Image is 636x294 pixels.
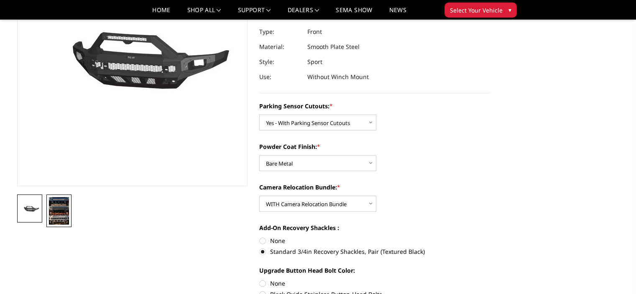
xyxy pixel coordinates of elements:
label: Add-On Recovery Shackles : [259,223,490,232]
label: Parking Sensor Cutouts: [259,102,490,110]
a: Home [152,7,170,19]
label: None [259,236,490,245]
dd: Without Winch Mount [307,69,369,84]
dt: Material: [259,39,301,54]
dd: Sport [307,54,322,69]
a: News [389,7,406,19]
dd: Smooth Plate Steel [307,39,360,54]
a: shop all [187,7,221,19]
a: Support [238,7,271,19]
img: 2023-2025 Ford F250-350 - Freedom Series - Sport Front Bumper (non-winch) [20,204,40,214]
a: SEMA Show [336,7,372,19]
button: Select Your Vehicle [444,3,517,18]
span: ▾ [508,5,511,14]
img: Multiple lighting options [49,197,69,225]
dt: Type: [259,24,301,39]
label: Upgrade Button Head Bolt Color: [259,266,490,275]
dd: Front [307,24,322,39]
label: Standard 3/4in Recovery Shackles, Pair (Textured Black) [259,247,490,256]
span: Select Your Vehicle [450,6,503,15]
label: Powder Coat Finish: [259,142,490,151]
dt: Style: [259,54,301,69]
a: Dealers [288,7,319,19]
label: None [259,279,490,288]
dt: Use: [259,69,301,84]
label: Camera Relocation Bundle: [259,183,490,192]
